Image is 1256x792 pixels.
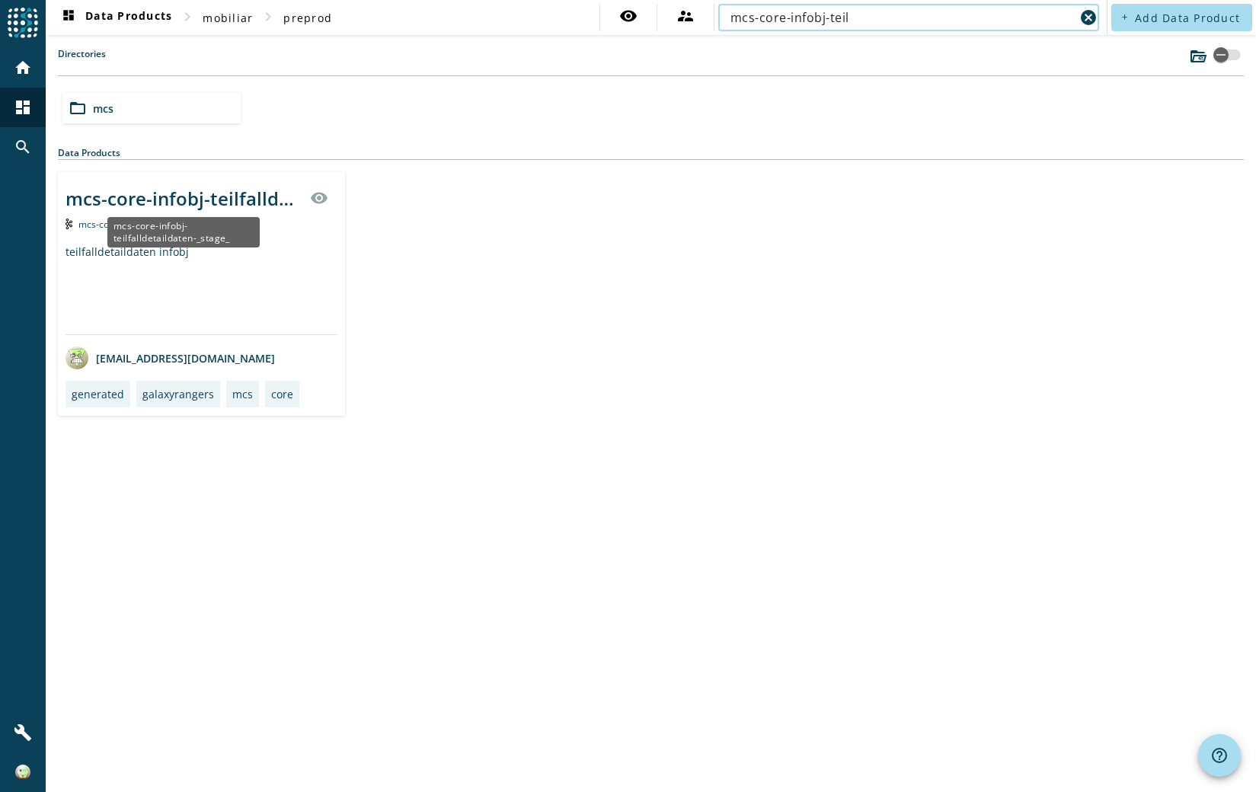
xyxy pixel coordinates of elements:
[1135,11,1240,25] span: Add Data Product
[59,8,172,27] span: Data Products
[59,8,78,27] mat-icon: dashboard
[14,138,32,156] mat-icon: search
[14,59,32,77] mat-icon: home
[676,7,695,25] mat-icon: supervisor_account
[197,4,259,31] button: mobiliar
[93,101,113,116] span: mcs
[66,219,72,229] img: Kafka Topic: mcs-core-infobj-teilfalldetaildaten-preprod
[142,387,214,401] div: galaxyrangers
[14,98,32,117] mat-icon: dashboard
[203,11,253,25] span: mobiliar
[66,346,275,369] div: [EMAIL_ADDRESS][DOMAIN_NAME]
[283,11,332,25] span: preprod
[1120,13,1129,21] mat-icon: add
[730,8,1075,27] input: Search (% or * for wildcards)
[66,244,337,334] div: teilfalldetaildaten infobj
[310,189,328,207] mat-icon: visibility
[53,4,178,31] button: Data Products
[58,47,106,75] label: Directories
[1078,7,1099,28] button: Clear
[78,218,259,231] span: Kafka Topic: mcs-core-infobj-teilfalldetaildaten-preprod
[178,8,197,26] mat-icon: chevron_right
[1111,4,1252,31] button: Add Data Product
[66,346,88,369] img: avatar
[69,99,87,117] mat-icon: folder_open
[8,8,38,38] img: spoud-logo.svg
[271,387,293,401] div: core
[259,8,277,26] mat-icon: chevron_right
[14,723,32,742] mat-icon: build
[15,765,30,780] img: c815fb827e9d379195185c547e6ff0dc
[1079,8,1098,27] mat-icon: cancel
[619,7,638,25] mat-icon: visibility
[277,4,338,31] button: preprod
[72,387,124,401] div: generated
[232,387,253,401] div: mcs
[1210,746,1229,765] mat-icon: help_outline
[107,217,260,247] div: mcs-core-infobj-teilfalldetaildaten-_stage_
[66,186,301,211] div: mcs-core-infobj-teilfalldetaildaten-_stage_
[58,146,1244,160] div: Data Products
